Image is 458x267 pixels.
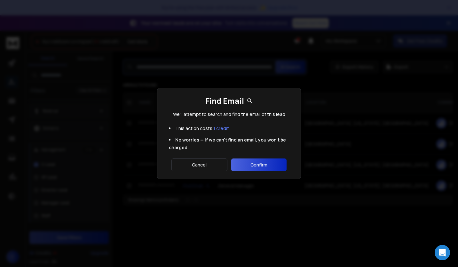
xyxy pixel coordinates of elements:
li: This action costs . [165,123,293,134]
p: We'll attempt to search and find the email of this lead [173,111,285,117]
h1: Find Email [205,96,253,106]
button: Confirm [231,158,287,171]
span: 1 credit [213,125,229,131]
li: No worries — if we can't find an email, you won't be charged. [165,134,293,153]
div: Open Intercom Messenger [435,245,450,260]
button: Cancel [171,158,227,171]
